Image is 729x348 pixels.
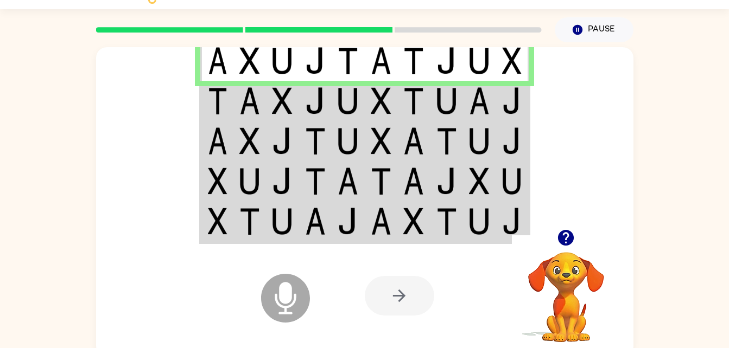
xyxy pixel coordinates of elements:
[208,87,227,114] img: t
[239,127,260,154] img: x
[403,167,424,195] img: a
[555,17,633,42] button: Pause
[338,87,358,114] img: u
[469,47,490,74] img: u
[436,47,457,74] img: j
[239,167,260,195] img: u
[272,87,293,114] img: x
[371,127,391,154] img: x
[239,208,260,235] img: t
[338,208,358,235] img: j
[436,208,457,235] img: t
[403,87,424,114] img: t
[208,167,227,195] img: x
[371,47,391,74] img: a
[239,47,260,74] img: x
[502,208,522,235] img: j
[371,87,391,114] img: x
[305,208,326,235] img: a
[208,127,227,154] img: a
[338,127,358,154] img: u
[338,47,358,74] img: t
[208,47,227,74] img: a
[305,87,326,114] img: j
[208,208,227,235] img: x
[305,127,326,154] img: t
[403,127,424,154] img: a
[512,235,620,344] video: Your browser must support playing .mp4 files to use Literably. Please try using another browser.
[502,167,522,195] img: u
[502,47,522,74] img: x
[272,167,293,195] img: j
[403,47,424,74] img: t
[338,167,358,195] img: a
[403,208,424,235] img: x
[436,167,457,195] img: j
[502,127,522,154] img: j
[436,87,457,114] img: u
[469,167,490,195] img: x
[436,127,457,154] img: t
[305,167,326,195] img: t
[272,208,293,235] img: u
[272,127,293,154] img: j
[469,208,490,235] img: u
[502,87,522,114] img: j
[469,127,490,154] img: u
[239,87,260,114] img: a
[371,167,391,195] img: t
[371,208,391,235] img: a
[272,47,293,74] img: u
[469,87,490,114] img: a
[305,47,326,74] img: j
